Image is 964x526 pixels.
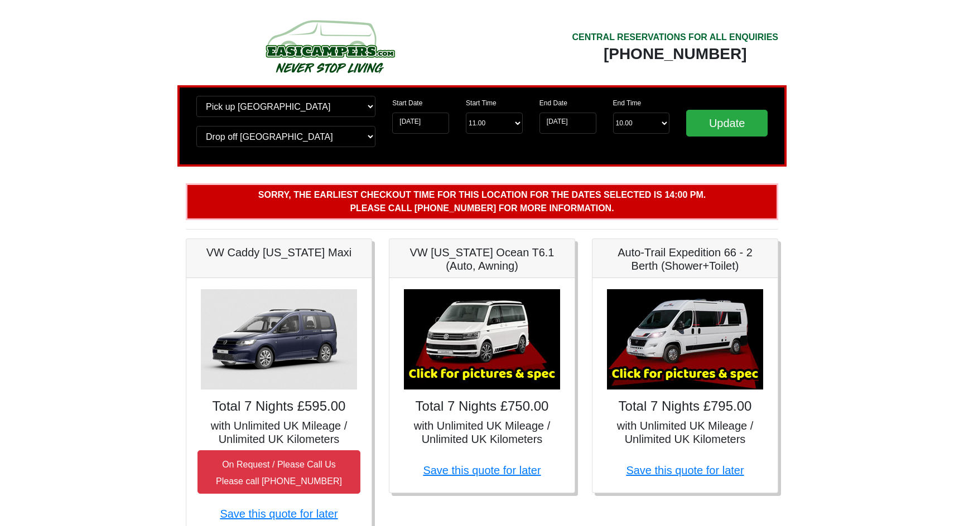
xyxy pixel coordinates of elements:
h4: Total 7 Nights £595.00 [197,398,360,415]
h4: Total 7 Nights £750.00 [401,398,563,415]
input: Return Date [539,113,596,134]
a: Save this quote for later [626,464,744,476]
h4: Total 7 Nights £795.00 [604,398,767,415]
h5: VW [US_STATE] Ocean T6.1 (Auto, Awning) [401,246,563,272]
h5: VW Caddy [US_STATE] Maxi [197,246,360,259]
h5: with Unlimited UK Mileage / Unlimited UK Kilometers [604,419,767,446]
label: Start Time [466,98,497,108]
div: CENTRAL RESERVATIONS FOR ALL ENQUIRIES [572,31,778,44]
label: End Time [613,98,642,108]
label: End Date [539,98,567,108]
b: Sorry, the earliest checkout time for this location for the dates selected is 14:00 pm. Please ca... [258,190,706,213]
input: Start Date [392,113,449,134]
input: Update [686,110,768,137]
small: On Request / Please Call Us Please call [PHONE_NUMBER] [216,460,342,486]
img: Auto-Trail Expedition 66 - 2 Berth (Shower+Toilet) [607,289,763,389]
img: VW Caddy California Maxi [201,289,357,389]
a: Save this quote for later [423,464,541,476]
h5: with Unlimited UK Mileage / Unlimited UK Kilometers [197,419,360,446]
img: VW California Ocean T6.1 (Auto, Awning) [404,289,560,389]
a: Save this quote for later [220,508,338,520]
div: [PHONE_NUMBER] [572,44,778,64]
img: campers-checkout-logo.png [224,16,436,77]
h5: with Unlimited UK Mileage / Unlimited UK Kilometers [401,419,563,446]
button: On Request / Please Call UsPlease call [PHONE_NUMBER] [197,450,360,494]
h5: Auto-Trail Expedition 66 - 2 Berth (Shower+Toilet) [604,246,767,272]
label: Start Date [392,98,422,108]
